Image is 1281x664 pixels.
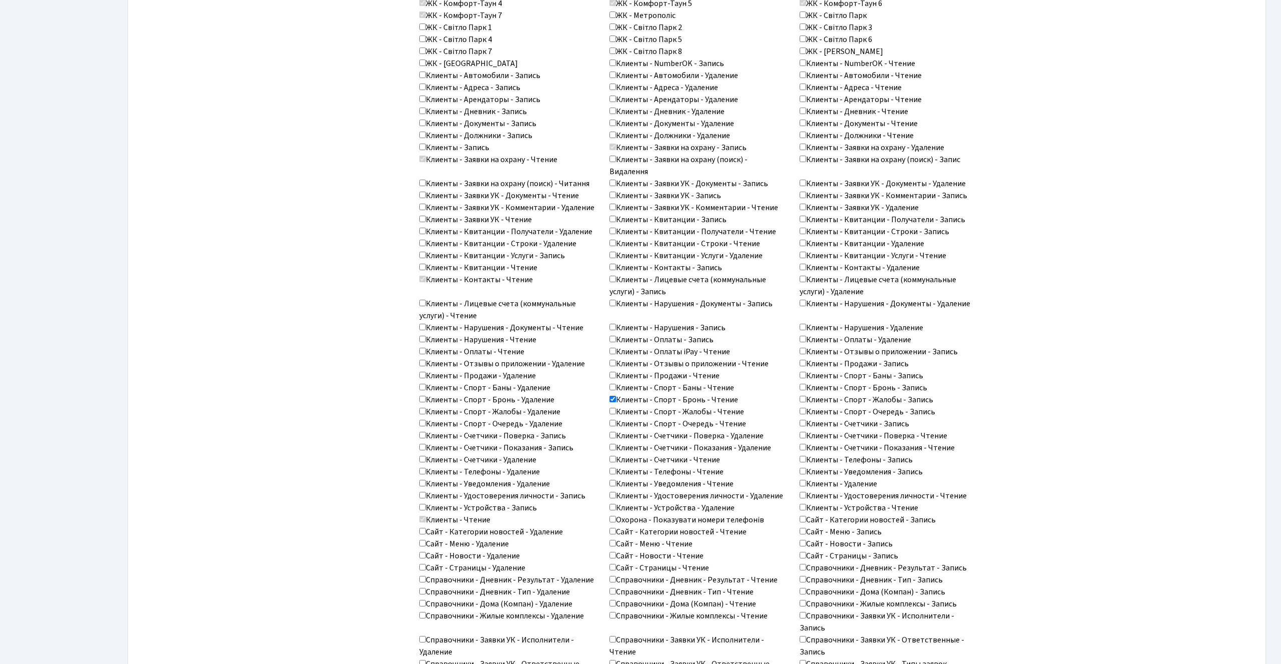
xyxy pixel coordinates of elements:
[800,238,924,250] label: Клиенты - Квитанции - Удаление
[419,360,426,366] input: Клиенты - Отзывы о приложении - Удаление
[800,154,960,166] label: Клиенты - Заявки на охрану (поиск) - Запис
[609,432,616,438] input: Клиенты - Счетчики - Поверка - Удаление
[609,372,616,378] input: Клиенты - Продажи - Чтение
[609,274,785,298] label: Клиенты - Лицевые счета (коммунальные услуги) - Запись
[419,514,490,526] label: Клиенты - Чтение
[609,300,616,306] input: Клиенты - Нарушения - Документы - Запись
[419,154,557,166] label: Клиенты - Заявки на охрану - Чтение
[800,346,958,358] label: Клиенты - Отзывы о приложении - Запись
[419,300,426,306] input: Клиенты - Лицевые счета (коммунальные услуги) - Чтение
[800,442,955,454] label: Клиенты - Счетчики - Показания - Чтение
[609,180,616,186] input: Клиенты - Заявки УК - Документы - Запись
[419,418,562,430] label: Клиенты - Спорт - Очередь - Удаление
[419,552,426,558] input: Сайт - Новости - Удаление
[609,502,735,514] label: Клиенты - Устройства - Удаление
[419,574,594,586] label: Справочники - Дневник - Результат - Удаление
[419,442,573,454] label: Клиенты - Счетчики - Показания - Запись
[800,454,913,466] label: Клиенты - Телефоны - Запись
[800,478,877,490] label: Клиенты - Удаление
[800,24,806,30] input: ЖК - Світло Парк 3
[419,12,426,18] input: ЖК - Комфорт-Таун 7
[609,334,714,346] label: Клиенты - Оплаты - Запись
[609,204,616,210] input: Клиенты - Заявки УК - Комментарии - Чтение
[609,202,778,214] label: Клиенты - Заявки УК - Комментарии - Чтение
[419,216,426,222] input: Клиенты - Заявки УК - Чтение
[800,492,806,498] input: Клиенты - Удостоверения личности - Чтение
[800,456,806,462] input: Клиенты - Телефоны - Запись
[419,144,426,150] input: Клиенты - Запись
[609,10,676,22] label: ЖК - Метрополіс
[800,550,898,562] label: Сайт - Страницы - Запись
[800,36,806,42] input: ЖК - Світло Парк 6
[800,202,919,214] label: Клиенты - Заявки УК - Удаление
[800,204,806,210] input: Клиенты - Заявки УК - Удаление
[609,144,616,150] input: Клиенты - Заявки на охрану - Запись
[419,36,426,42] input: ЖК - Світло Парк 4
[800,34,872,46] label: ЖК - Світло Парк 6
[419,96,426,102] input: Клиенты - Арендаторы - Запись
[419,48,426,54] input: ЖК - Світло Парк 7
[800,562,967,574] label: Справочники - Дневник - Результат - Запись
[419,468,426,474] input: Клиенты - Телефоны - Удаление
[419,562,525,574] label: Сайт - Страницы - Удаление
[800,528,806,534] input: Сайт - Меню - Запись
[419,588,426,594] input: Справочники - Дневник - Тип - Удаление
[419,60,426,66] input: ЖК - [GEOGRAPHIC_DATA]
[419,336,426,342] input: Клиенты - Нарушения - Чтение
[800,322,923,334] label: Клиенты - Нарушения - Удаление
[800,634,975,658] label: Справочники - Заявки УК - Ответственные - Запись
[609,58,724,70] label: Клиенты - NumberOK - Запись
[609,60,616,66] input: Клиенты - NumberOK - Запись
[609,394,738,406] label: Клиенты - Спорт - Бронь - Чтение
[609,72,616,78] input: Клиенты - Автомобили - Удаление
[800,108,806,114] input: Клиенты - Дневник - Чтение
[609,550,704,562] label: Сайт - Новости - Чтение
[609,514,764,526] label: Охорона - Показувати номери телефонів
[800,190,967,202] label: Клиенты - Заявки УК - Комментарии - Запись
[419,382,550,394] label: Клиенты - Спорт - Баны - Удаление
[609,106,725,118] label: Клиенты - Дневник - Удаление
[609,492,616,498] input: Клиенты - Удостоверения личности - Удаление
[800,132,806,138] input: Клиенты - Должники - Чтение
[419,538,509,550] label: Сайт - Меню - Удаление
[800,214,965,226] label: Клиенты - Квитанции - Получатели - Запись
[800,156,806,162] input: Клиенты - Заявки на охрану (поиск) - Запис
[609,528,616,534] input: Сайт - Категории новостей - Чтение
[800,430,947,442] label: Клиенты - Счетчики - Поверка - Чтение
[800,228,806,234] input: Клиенты - Квитанции - Строки - Запись
[800,574,943,586] label: Справочники - Дневник - Тип - Запись
[419,130,532,142] label: Клиенты - Должники - Запись
[609,324,616,330] input: Клиенты - Нарушения - Запись
[800,586,945,598] label: Справочники - Дома (Компан) - Запись
[419,10,502,22] label: ЖК - Комфорт-Таун 7
[609,346,730,358] label: Клиенты - Оплаты iPay - Чтение
[419,394,554,406] label: Клиенты - Спорт - Бронь - Удаление
[419,348,426,354] input: Клиенты - Оплаты - Чтение
[609,408,616,414] input: Клиенты - Спорт - Жалобы - Чтение
[419,540,426,546] input: Сайт - Меню - Удаление
[419,550,520,562] label: Сайт - Новости - Удаление
[800,372,806,378] input: Клиенты - Спорт - Баны - Запись
[800,252,806,258] input: Клиенты - Квитанции - Услуги - Чтение
[609,396,616,402] input: Клиенты - Спорт - Бронь - Чтение
[419,178,589,190] label: Клиенты - Заявки на охрану (поиск) - Читання
[800,84,806,90] input: Клиенты - Адреса - Чтение
[800,178,966,190] label: Клиенты - Заявки УК - Документы - Удаление
[609,130,730,142] label: Клиенты - Должники - Удаление
[609,276,616,282] input: Клиенты - Лицевые счета (коммунальные услуги) - Запись
[609,600,616,606] input: Справочники - Дома (Компан) - Чтение
[419,214,532,226] label: Клиенты - Заявки УК - Чтение
[419,70,540,82] label: Клиенты - Автомобили - Запись
[800,466,923,478] label: Клиенты - Уведомления - Запись
[800,598,957,610] label: Справочники - Жилые комплексы - Запись
[800,192,806,198] input: Клиенты - Заявки УК - Комментарии - Запись
[800,358,909,370] label: Клиенты - Продажи - Запись
[419,274,533,286] label: Клиенты - Контакты - Чтение
[800,58,915,70] label: Клиенты - NumberOK - Чтение
[800,408,806,414] input: Клиенты - Спорт - Очередь - Запись
[609,190,721,202] label: Клиенты - Заявки УК - Запись
[800,636,806,642] input: Справочники - Заявки УК - Ответственные - Запись
[800,610,975,634] label: Справочники - Заявки УК - Исполнители - Запись
[419,492,426,498] input: Клиенты - Удостоверения личности - Запись
[609,48,616,54] input: ЖК - Світло Парк 8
